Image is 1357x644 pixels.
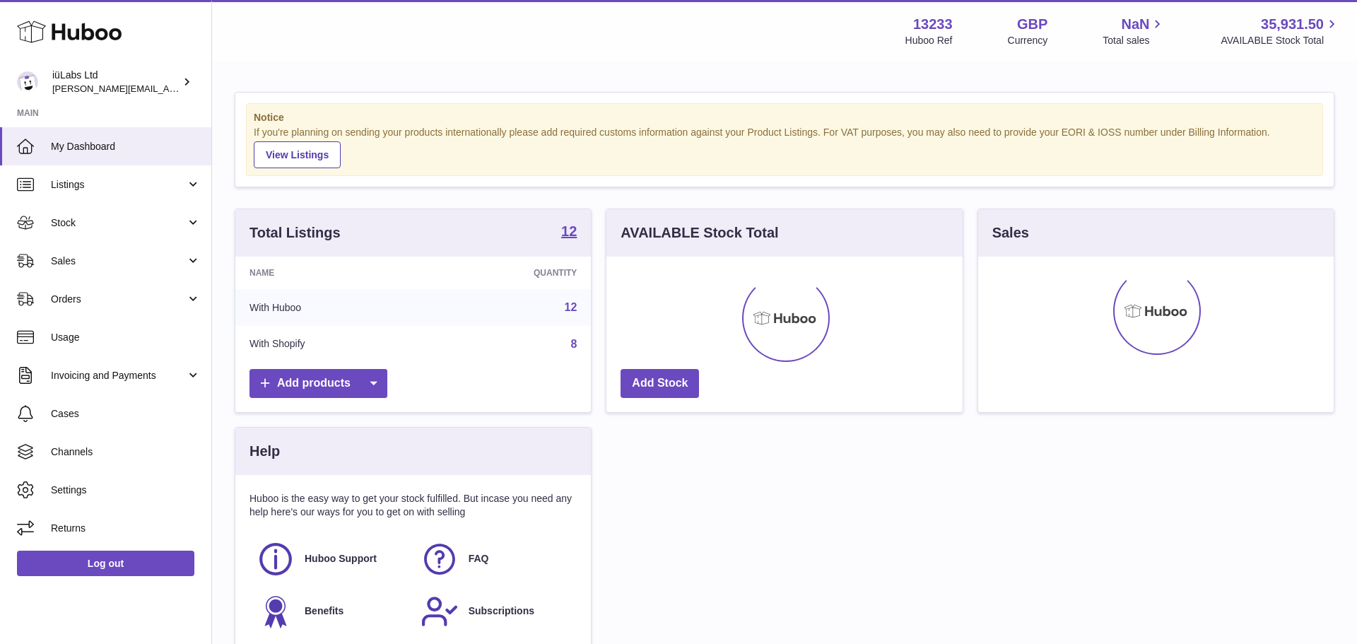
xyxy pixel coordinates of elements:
[427,257,591,289] th: Quantity
[561,224,577,238] strong: 12
[905,34,953,47] div: Huboo Ref
[51,293,186,306] span: Orders
[913,15,953,34] strong: 13233
[469,552,489,566] span: FAQ
[257,540,406,578] a: Huboo Support
[235,289,427,326] td: With Huboo
[51,484,201,497] span: Settings
[992,223,1029,242] h3: Sales
[51,331,201,344] span: Usage
[249,442,280,461] h3: Help
[621,223,778,242] h3: AVAILABLE Stock Total
[305,552,377,566] span: Huboo Support
[249,369,387,398] a: Add products
[51,407,201,421] span: Cases
[257,592,406,631] a: Benefits
[305,604,343,618] span: Benefits
[565,301,577,313] a: 12
[17,71,38,93] img: annunziata@iulabs.co
[1221,34,1340,47] span: AVAILABLE Stock Total
[1008,34,1048,47] div: Currency
[570,338,577,350] a: 8
[51,445,201,459] span: Channels
[235,257,427,289] th: Name
[561,224,577,241] a: 12
[469,604,534,618] span: Subscriptions
[1103,34,1165,47] span: Total sales
[1017,15,1047,34] strong: GBP
[52,69,180,95] div: iüLabs Ltd
[51,216,186,230] span: Stock
[1261,15,1324,34] span: 35,931.50
[17,551,194,576] a: Log out
[254,126,1315,168] div: If you're planning on sending your products internationally please add required customs informati...
[51,178,186,192] span: Listings
[51,369,186,382] span: Invoicing and Payments
[249,223,341,242] h3: Total Listings
[51,254,186,268] span: Sales
[621,369,699,398] a: Add Stock
[51,140,201,153] span: My Dashboard
[235,326,427,363] td: With Shopify
[1221,15,1340,47] a: 35,931.50 AVAILABLE Stock Total
[254,111,1315,124] strong: Notice
[52,83,283,94] span: [PERSON_NAME][EMAIL_ADDRESS][DOMAIN_NAME]
[1103,15,1165,47] a: NaN Total sales
[51,522,201,535] span: Returns
[421,592,570,631] a: Subscriptions
[254,141,341,168] a: View Listings
[421,540,570,578] a: FAQ
[1121,15,1149,34] span: NaN
[249,492,577,519] p: Huboo is the easy way to get your stock fulfilled. But incase you need any help here's our ways f...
